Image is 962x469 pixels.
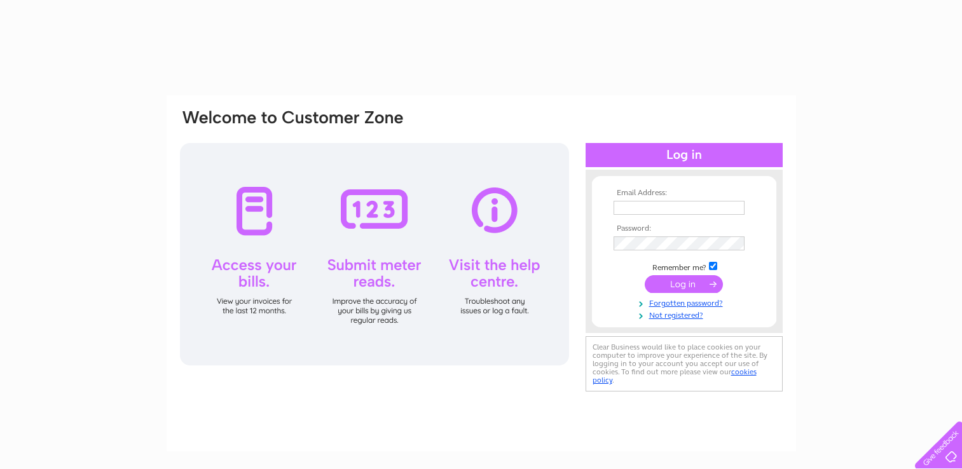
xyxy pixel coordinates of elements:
div: Clear Business would like to place cookies on your computer to improve your experience of the sit... [586,336,783,391]
a: cookies policy [593,367,757,384]
a: Forgotten password? [614,296,758,308]
th: Email Address: [610,189,758,198]
th: Password: [610,224,758,233]
a: Not registered? [614,308,758,320]
input: Submit [645,275,723,293]
td: Remember me? [610,260,758,273]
